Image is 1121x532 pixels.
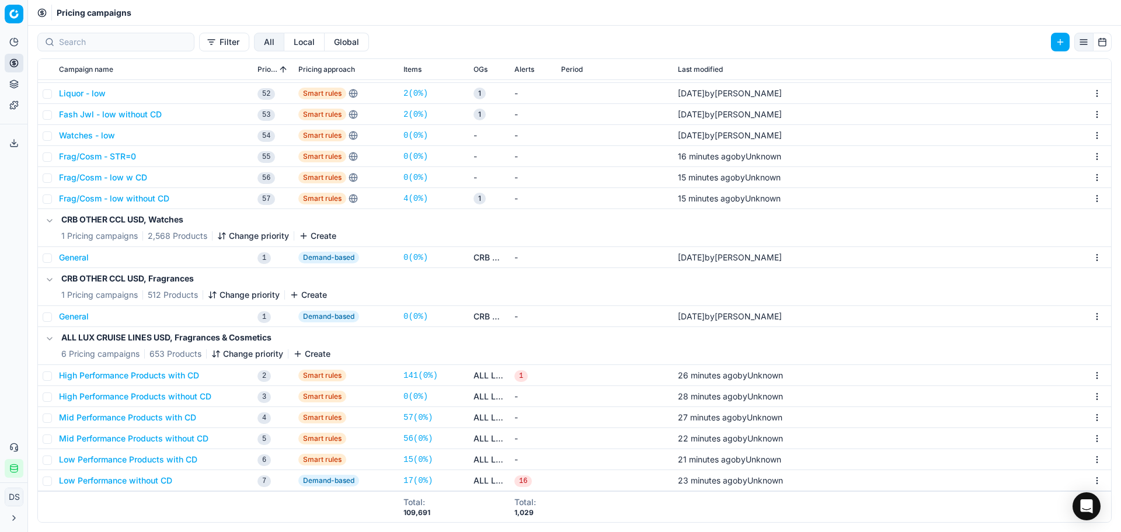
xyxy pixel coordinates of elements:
[514,370,528,382] span: 1
[678,433,737,443] span: 22 minutes ago
[61,348,140,360] span: 6 Pricing campaigns
[678,252,782,263] div: by [PERSON_NAME]
[148,289,198,301] span: 512 Products
[290,289,327,301] button: Create
[325,33,369,51] button: global
[59,454,197,465] button: Low Performance Products with CD
[257,252,271,264] span: 1
[257,193,275,205] span: 57
[59,109,162,120] button: Fash Jwl - low without CD
[257,109,275,121] span: 53
[257,475,271,487] span: 7
[5,488,23,506] button: DS
[298,475,359,486] span: Demand-based
[403,252,428,263] a: 0(0%)
[299,230,336,242] button: Create
[510,247,556,268] td: -
[403,109,428,120] a: 2(0%)
[678,412,737,422] span: 27 minutes ago
[510,449,556,470] td: -
[403,433,433,444] a: 56(0%)
[257,172,275,184] span: 56
[510,83,556,104] td: -
[284,33,325,51] button: local
[678,130,705,140] span: [DATE]
[403,370,438,381] a: 141(0%)
[298,391,346,402] span: Smart rules
[474,370,505,381] a: ALL LUX CRUISE LINES USD, Fragrances & Cosmetics
[678,475,783,486] div: by Unknown
[298,454,346,465] span: Smart rules
[678,172,735,182] span: 15 minutes ago
[678,454,736,464] span: 21 minutes ago
[149,348,201,360] span: 653 Products
[474,475,505,486] a: ALL LUX CRUISE LINES USD, Fragrances & Cosmetics
[678,109,782,120] div: by [PERSON_NAME]
[474,391,505,402] a: ALL LUX CRUISE LINES USD, Fragrances & Cosmetics
[678,130,782,141] div: by [PERSON_NAME]
[678,412,782,423] div: by Unknown
[510,146,556,167] td: -
[678,109,705,119] span: [DATE]
[298,88,346,99] span: Smart rules
[403,391,428,402] a: 0(0%)
[474,109,486,120] span: 1
[474,88,486,99] span: 1
[403,151,428,162] a: 0(0%)
[678,391,783,402] div: by Unknown
[298,130,346,141] span: Smart rules
[403,454,433,465] a: 15(0%)
[403,88,428,99] a: 2(0%)
[474,193,486,204] span: 1
[298,65,355,74] span: Pricing approach
[59,130,115,141] button: Watches - low
[257,412,271,424] span: 4
[59,311,89,322] button: General
[298,151,346,162] span: Smart rules
[678,391,737,401] span: 28 minutes ago
[678,88,782,99] div: by [PERSON_NAME]
[474,454,505,465] a: ALL LUX CRUISE LINES USD, Fragrances & Cosmetics
[298,370,346,381] span: Smart rules
[257,370,271,382] span: 2
[59,252,89,263] button: General
[59,412,196,423] button: Mid Performance Products with CD
[510,104,556,125] td: -
[510,125,556,146] td: -
[293,348,330,360] button: Create
[298,412,346,423] span: Smart rules
[474,433,505,444] a: ALL LUX CRUISE LINES USD, Fragrances & Cosmetics
[298,311,359,322] span: Demand-based
[199,33,249,51] button: Filter
[474,412,505,423] a: ALL LUX CRUISE LINES USD, Fragrances & Cosmetics
[510,386,556,407] td: -
[514,508,536,517] div: 1,029
[257,151,275,163] span: 55
[257,65,277,74] span: Priority
[403,65,422,74] span: Items
[254,33,284,51] button: all
[59,172,147,183] button: Frag/Cosm - low w CD
[510,428,556,449] td: -
[1073,492,1101,520] div: Open Intercom Messenger
[403,496,430,508] div: Total :
[678,311,782,322] div: by [PERSON_NAME]
[211,348,283,360] button: Change priority
[469,125,510,146] td: -
[217,230,289,242] button: Change priority
[59,65,113,74] span: Campaign name
[678,370,783,381] div: by Unknown
[510,188,556,209] td: -
[678,172,781,183] div: by Unknown
[678,65,723,74] span: Last modified
[59,370,199,381] button: High Performance Products with CD
[678,88,705,98] span: [DATE]
[510,407,556,428] td: -
[403,475,433,486] a: 17(0%)
[678,454,781,465] div: by Unknown
[61,214,336,225] h5: CRB OTHER CCL USD, Watches
[298,193,346,204] span: Smart rules
[510,306,556,327] td: -
[678,370,737,380] span: 26 minutes ago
